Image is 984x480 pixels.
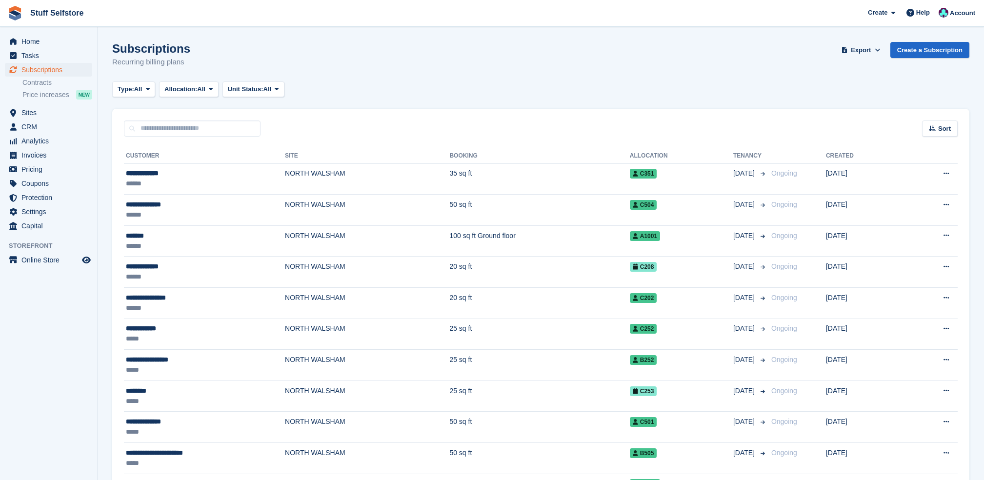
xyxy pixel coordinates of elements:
[80,254,92,266] a: Preview store
[826,257,902,288] td: [DATE]
[826,288,902,319] td: [DATE]
[5,134,92,148] a: menu
[826,163,902,195] td: [DATE]
[112,57,190,68] p: Recurring billing plans
[197,84,205,94] span: All
[21,162,80,176] span: Pricing
[890,42,969,58] a: Create a Subscription
[112,81,155,98] button: Type: All
[771,449,797,457] span: Ongoing
[22,78,92,87] a: Contracts
[22,90,69,100] span: Price increases
[733,417,757,427] span: [DATE]
[159,81,219,98] button: Allocation: All
[733,323,757,334] span: [DATE]
[164,84,197,94] span: Allocation:
[21,177,80,190] span: Coupons
[733,448,757,458] span: [DATE]
[21,148,80,162] span: Invoices
[449,195,629,226] td: 50 sq ft
[840,42,883,58] button: Export
[449,350,629,381] td: 25 sq ft
[449,257,629,288] td: 20 sq ft
[630,262,657,272] span: C208
[630,231,660,241] span: A1001
[222,81,284,98] button: Unit Status: All
[938,124,951,134] span: Sort
[21,120,80,134] span: CRM
[285,443,449,474] td: NORTH WALSHAM
[771,387,797,395] span: Ongoing
[826,225,902,257] td: [DATE]
[5,148,92,162] a: menu
[263,84,272,94] span: All
[21,35,80,48] span: Home
[630,169,657,179] span: C351
[449,288,629,319] td: 20 sq ft
[826,443,902,474] td: [DATE]
[916,8,930,18] span: Help
[5,106,92,120] a: menu
[771,324,797,332] span: Ongoing
[630,386,657,396] span: C253
[630,355,657,365] span: B252
[9,241,97,251] span: Storefront
[8,6,22,20] img: stora-icon-8386f47178a22dfd0bd8f6a31ec36ba5ce8667c1dd55bd0f319d3a0aa187defe.svg
[771,356,797,363] span: Ongoing
[449,319,629,350] td: 25 sq ft
[5,49,92,62] a: menu
[826,195,902,226] td: [DATE]
[285,163,449,195] td: NORTH WALSHAM
[630,448,657,458] span: B505
[285,288,449,319] td: NORTH WALSHAM
[5,177,92,190] a: menu
[285,195,449,226] td: NORTH WALSHAM
[285,225,449,257] td: NORTH WALSHAM
[21,106,80,120] span: Sites
[21,63,80,77] span: Subscriptions
[5,63,92,77] a: menu
[733,200,757,210] span: [DATE]
[449,380,629,412] td: 25 sq ft
[449,148,629,164] th: Booking
[21,134,80,148] span: Analytics
[826,412,902,443] td: [DATE]
[826,148,902,164] th: Created
[630,417,657,427] span: C501
[733,231,757,241] span: [DATE]
[826,319,902,350] td: [DATE]
[285,257,449,288] td: NORTH WALSHAM
[449,163,629,195] td: 35 sq ft
[630,200,657,210] span: C504
[630,148,733,164] th: Allocation
[118,84,134,94] span: Type:
[5,191,92,204] a: menu
[21,205,80,219] span: Settings
[733,168,757,179] span: [DATE]
[5,120,92,134] a: menu
[950,8,975,18] span: Account
[285,350,449,381] td: NORTH WALSHAM
[630,324,657,334] span: C252
[285,380,449,412] td: NORTH WALSHAM
[285,412,449,443] td: NORTH WALSHAM
[449,412,629,443] td: 50 sq ft
[228,84,263,94] span: Unit Status:
[868,8,887,18] span: Create
[285,319,449,350] td: NORTH WALSHAM
[285,148,449,164] th: Site
[771,294,797,301] span: Ongoing
[771,418,797,425] span: Ongoing
[112,42,190,55] h1: Subscriptions
[22,89,92,100] a: Price increases NEW
[733,355,757,365] span: [DATE]
[733,148,767,164] th: Tenancy
[5,219,92,233] a: menu
[733,261,757,272] span: [DATE]
[733,293,757,303] span: [DATE]
[826,350,902,381] td: [DATE]
[124,148,285,164] th: Customer
[771,232,797,240] span: Ongoing
[771,169,797,177] span: Ongoing
[5,253,92,267] a: menu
